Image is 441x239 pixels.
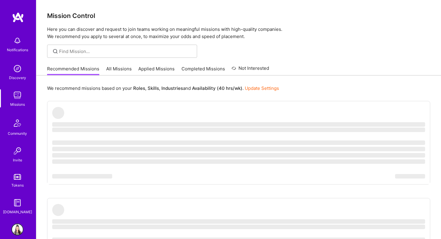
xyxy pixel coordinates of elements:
[148,85,159,91] b: Skills
[47,85,279,91] p: We recommend missions based on your , , and .
[11,182,24,188] div: Tokens
[106,66,132,75] a: All Missions
[3,209,32,215] div: [DOMAIN_NAME]
[11,89,23,101] img: teamwork
[192,85,242,91] b: Availability (40 hrs/wk)
[11,197,23,209] img: guide book
[47,26,430,40] p: Here you can discover and request to join teams working on meaningful missions with high-quality ...
[11,145,23,157] img: Invite
[14,174,21,180] img: tokens
[181,66,225,75] a: Completed Missions
[47,12,430,19] h3: Mission Control
[13,157,22,163] div: Invite
[232,65,269,75] a: Not Interested
[59,48,193,55] input: Find Mission...
[11,63,23,75] img: discovery
[7,47,28,53] div: Notifications
[11,35,23,47] img: bell
[12,12,24,23] img: logo
[138,66,175,75] a: Applied Missions
[52,48,59,55] i: icon SearchGrey
[10,223,25,235] a: User Avatar
[11,223,23,235] img: User Avatar
[133,85,145,91] b: Roles
[47,66,99,75] a: Recommended Missions
[10,101,25,108] div: Missions
[245,85,279,91] a: Update Settings
[8,130,27,137] div: Community
[161,85,183,91] b: Industries
[10,116,25,130] img: Community
[9,75,26,81] div: Discovery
